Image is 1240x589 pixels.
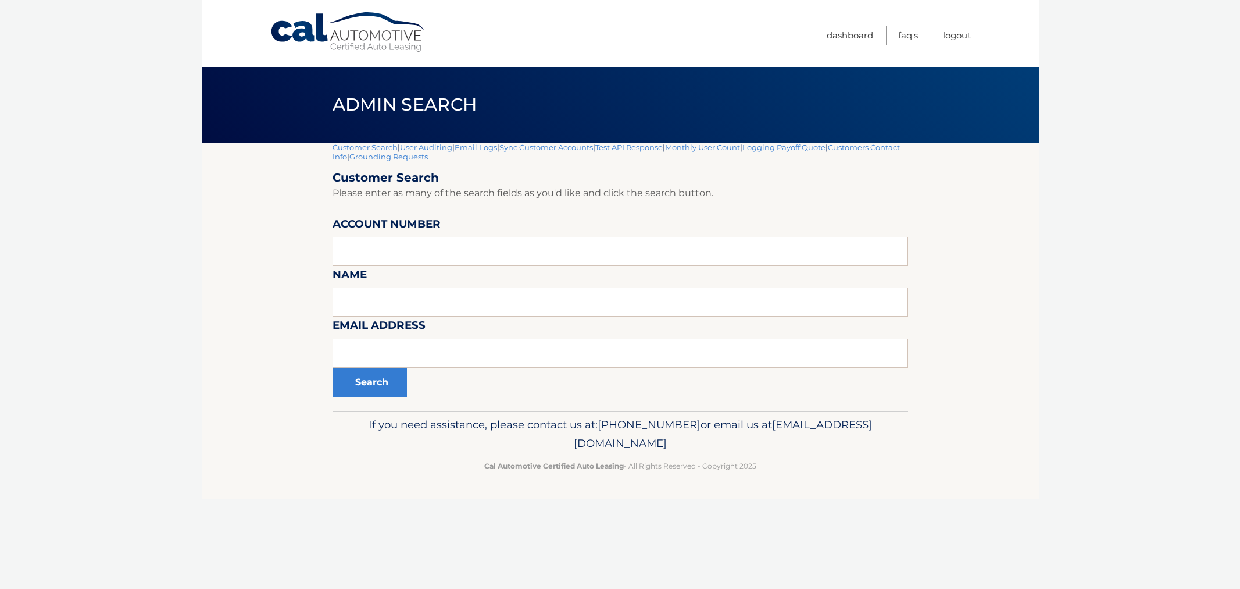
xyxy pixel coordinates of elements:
a: Logout [943,26,971,45]
span: [PHONE_NUMBER] [598,418,701,431]
a: Monthly User Count [665,143,740,152]
a: Email Logs [455,143,497,152]
a: Sync Customer Accounts [499,143,593,152]
h2: Customer Search [333,171,908,185]
a: Customer Search [333,143,398,152]
button: Search [333,368,407,397]
a: Cal Automotive [270,12,427,53]
label: Account Number [333,215,441,237]
label: Name [333,266,367,288]
div: | | | | | | | | [333,143,908,411]
a: Customers Contact Info [333,143,900,161]
a: Logging Payoff Quote [742,143,826,152]
a: Dashboard [827,26,873,45]
strong: Cal Automotive Certified Auto Leasing [484,462,624,470]
span: Admin Search [333,94,477,115]
p: Please enter as many of the search fields as you'd like and click the search button. [333,185,908,201]
a: Test API Response [595,143,663,152]
p: If you need assistance, please contact us at: or email us at [340,416,900,453]
p: - All Rights Reserved - Copyright 2025 [340,460,900,472]
a: FAQ's [898,26,918,45]
label: Email Address [333,317,426,338]
a: User Auditing [400,143,452,152]
a: Grounding Requests [349,152,428,161]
